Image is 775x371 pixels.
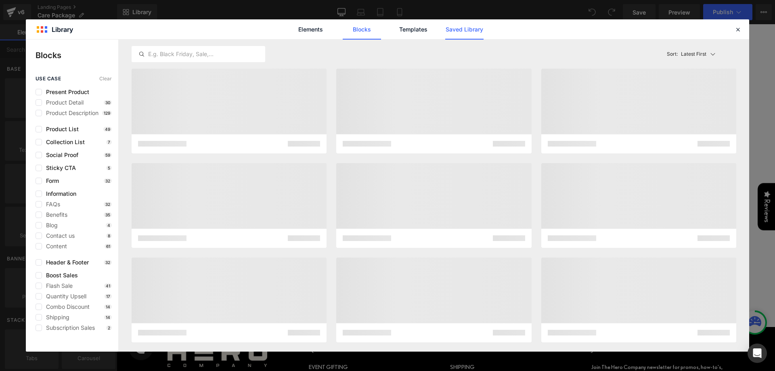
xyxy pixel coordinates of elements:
[333,340,358,346] a: SHIPPING
[42,272,78,279] span: Boost Sales
[132,49,265,59] input: E.g. Black Friday, Sale,...
[42,314,69,321] span: Shipping
[104,178,112,183] p: 32
[104,260,112,265] p: 32
[343,19,381,40] a: Blocks
[42,99,84,106] span: Product Detail
[291,19,330,40] a: Elements
[106,233,112,238] p: 8
[42,191,76,197] span: Information
[42,126,79,132] span: Product List
[42,212,67,218] span: Benefits
[312,109,346,117] button: Add To Cart
[42,222,58,228] span: Blog
[681,50,706,58] p: Latest First
[36,49,118,61] p: Blocks
[253,243,326,260] a: Explore Blocks
[313,146,345,154] a: VIEW ALL
[667,51,678,57] span: Sort:
[8,309,40,339] iframe: Gorgias live chat messenger
[105,294,112,299] p: 17
[104,315,112,320] p: 14
[36,76,61,82] span: use case
[104,212,112,217] p: 35
[42,259,89,266] span: Header & Footer
[42,283,73,289] span: Flash Sale
[42,243,67,249] span: Content
[104,304,112,309] p: 14
[42,304,90,310] span: Combo Discount
[104,153,112,157] p: 59
[42,139,85,145] span: Collection List
[102,111,112,115] p: 129
[664,40,736,69] button: Latest FirstSort:Latest First
[106,140,112,145] p: 7
[106,166,112,170] p: 5
[42,178,59,184] span: Form
[333,243,405,260] a: Add Single Section
[748,344,767,363] div: Open Intercom Messenger
[105,244,112,249] p: 61
[99,76,112,82] span: Clear
[394,19,432,40] a: Templates
[106,325,112,330] p: 2
[475,332,608,363] p: Join The Hero Company newsletter for promos, how-to's, and updates on your donations.
[445,19,484,40] a: Saved Library
[42,201,60,208] span: FAQs
[42,325,95,331] span: Subscription Sales
[166,89,493,99] a: Hero Company Men's Dogs & Freedom [PERSON_NAME] Premium Hoodie
[42,165,76,171] span: Sticky CTA
[104,202,112,207] p: 32
[320,99,339,108] span: $49.99
[42,152,78,158] span: Social Proof
[42,233,75,239] span: Contact us
[42,293,86,300] span: Quantity Upsell
[315,109,344,116] span: Add To Cart
[104,283,112,288] p: 41
[192,340,231,346] a: EVENT GIFTING
[42,89,89,95] span: Present Product
[104,100,112,105] p: 30
[106,223,112,228] p: 4
[103,127,112,132] p: 49
[42,110,98,116] span: Product Description
[100,266,559,272] p: or Drag & Drop elements from left sidebar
